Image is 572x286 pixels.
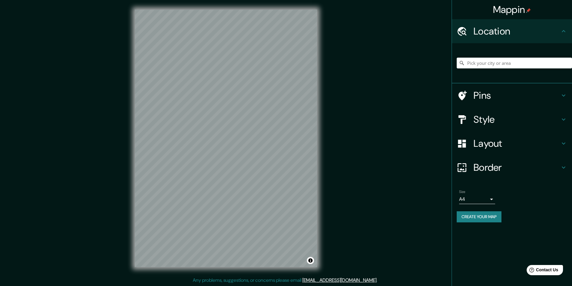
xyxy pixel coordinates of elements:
div: Pins [452,83,572,107]
div: . [377,277,378,284]
a: [EMAIL_ADDRESS][DOMAIN_NAME] [302,277,377,283]
h4: Mappin [493,4,531,16]
p: Any problems, suggestions, or concerns please email . [193,277,377,284]
button: Create your map [457,211,501,222]
h4: Border [474,161,560,173]
button: Toggle attribution [307,257,314,264]
label: Size [459,189,465,194]
div: A4 [459,194,495,204]
h4: Style [474,113,560,125]
div: Location [452,19,572,43]
div: . [378,277,380,284]
img: pin-icon.png [526,8,531,13]
canvas: Map [135,10,317,267]
input: Pick your city or area [457,58,572,68]
div: Layout [452,131,572,155]
h4: Layout [474,137,560,149]
h4: Pins [474,89,560,101]
iframe: Help widget launcher [519,263,565,279]
div: Border [452,155,572,179]
h4: Location [474,25,560,37]
div: Style [452,107,572,131]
